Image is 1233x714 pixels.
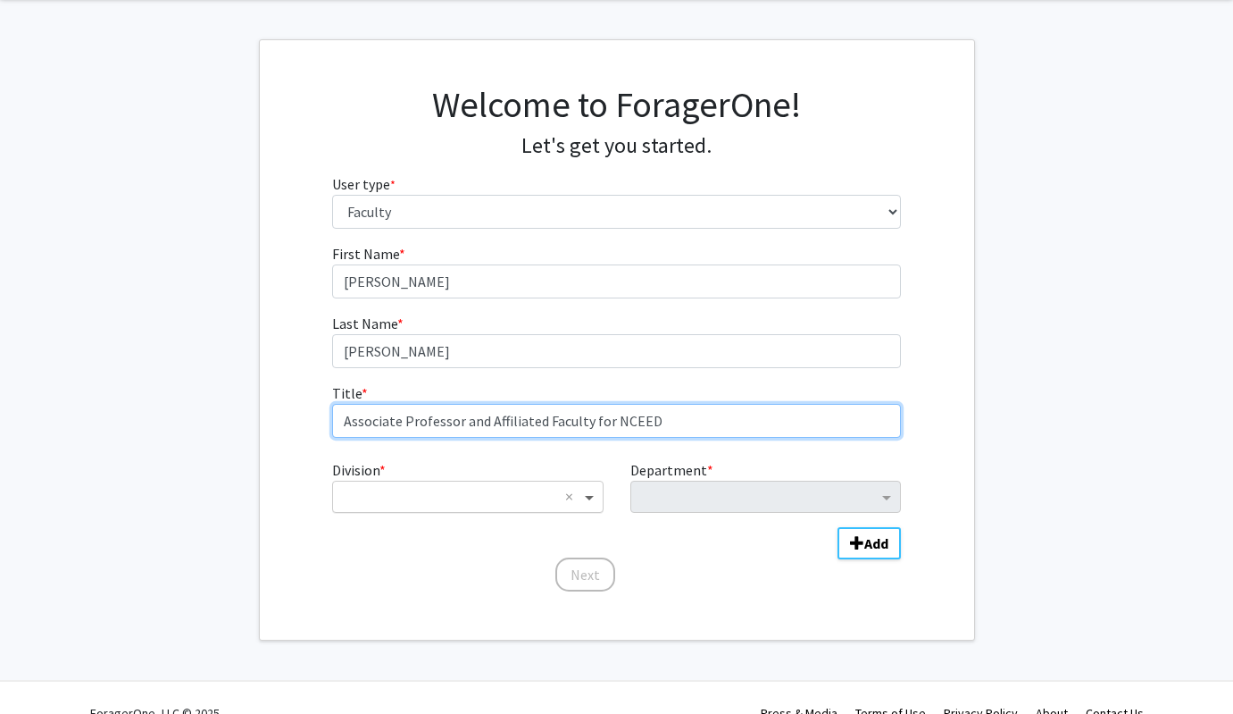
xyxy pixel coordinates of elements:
h1: Welcome to ForagerOne! [332,83,901,126]
span: Title [332,384,362,402]
span: Last Name [332,315,397,332]
div: Division [319,459,616,513]
label: User type [332,173,396,195]
button: Add Division/Department [837,527,901,559]
span: First Name [332,245,399,263]
div: Department [617,459,914,513]
ng-select: Department [630,481,901,513]
button: Next [555,558,615,592]
iframe: Chat [13,634,76,701]
b: Add [864,534,888,552]
ng-select: Division [332,481,603,513]
span: Clear all [565,486,580,508]
h4: Let's get you started. [332,133,901,159]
